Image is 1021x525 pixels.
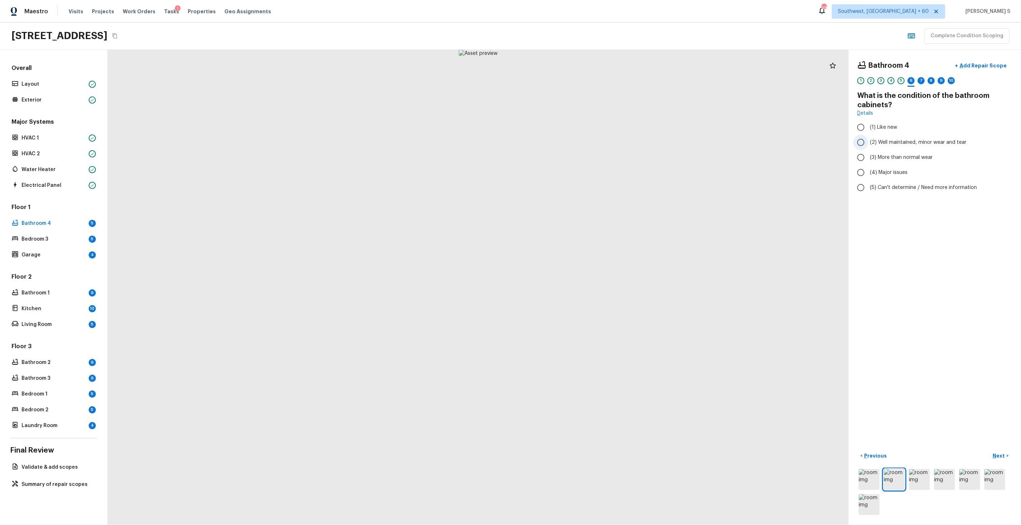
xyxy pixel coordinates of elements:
[938,77,945,84] div: 9
[857,110,873,117] a: Details
[22,481,93,488] p: Summary of repair scopes
[10,446,97,455] h4: Final Review
[859,494,880,515] img: room img
[959,469,980,490] img: room img
[89,220,96,227] div: 5
[928,77,935,84] div: 8
[989,450,1012,462] button: Next>
[870,169,908,176] span: (4) Major issues
[10,342,97,352] h5: Floor 3
[22,321,86,328] p: Living Room
[962,8,1010,15] span: [PERSON_NAME] S
[909,469,930,490] img: room img
[857,450,890,462] button: <Previous
[22,359,86,366] p: Bathroom 2
[24,8,48,15] span: Maestro
[22,166,86,173] p: Water Heater
[863,452,887,459] p: Previous
[22,134,86,142] p: HVAC 1
[22,375,86,382] p: Bathroom 3
[188,8,216,15] span: Properties
[22,182,86,189] p: Electrical Panel
[110,31,120,41] button: Copy Address
[898,77,905,84] div: 5
[22,150,86,157] p: HVAC 2
[89,321,96,328] div: 5
[870,184,977,191] span: (5) Can't determine / Need more information
[22,406,86,413] p: Bedroom 2
[948,77,955,84] div: 10
[868,61,909,70] h4: Bathroom 4
[10,273,97,282] h5: Floor 2
[89,359,96,366] div: 9
[859,469,880,490] img: room img
[10,203,97,213] h5: Floor 1
[857,77,864,84] div: 1
[22,391,86,398] p: Bedroom 1
[89,375,96,382] div: 9
[11,29,107,42] h2: [STREET_ADDRESS]
[175,5,181,13] div: 1
[884,469,905,490] img: room img
[22,422,86,429] p: Laundry Room
[857,91,1012,110] h4: What is the condition of the bathroom cabinets?
[89,391,96,398] div: 5
[92,8,114,15] span: Projects
[22,251,86,259] p: Garage
[22,464,93,471] p: Validate & add scopes
[22,220,86,227] p: Bathroom 4
[867,77,875,84] div: 2
[984,469,1005,490] img: room img
[838,8,929,15] span: Southwest, [GEOGRAPHIC_DATA] + 60
[89,305,96,312] div: 10
[870,139,966,146] span: (2) Well maintained, minor wear and tear
[22,81,86,88] p: Layout
[887,77,895,84] div: 4
[89,236,96,243] div: 5
[89,289,96,297] div: 9
[164,9,179,14] span: Tasks
[10,118,97,127] h5: Major Systems
[993,452,1007,459] p: Next
[870,124,897,131] span: (1) Like new
[224,8,271,15] span: Geo Assignments
[908,77,915,84] div: 6
[89,251,96,259] div: 4
[89,422,96,429] div: 4
[949,58,1012,73] button: +Add Repair Scope
[89,406,96,413] div: 5
[22,96,86,104] p: Exterior
[22,236,86,243] p: Bedroom 3
[123,8,155,15] span: Work Orders
[22,305,86,312] p: Kitchen
[870,154,933,161] span: (3) More than normal wear
[22,289,86,297] p: Bathroom 1
[934,469,955,490] img: room img
[877,77,885,84] div: 3
[821,4,826,11] div: 683
[958,62,1007,69] p: Add Repair Scope
[918,77,925,84] div: 7
[10,64,97,74] h5: Overall
[69,8,83,15] span: Visits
